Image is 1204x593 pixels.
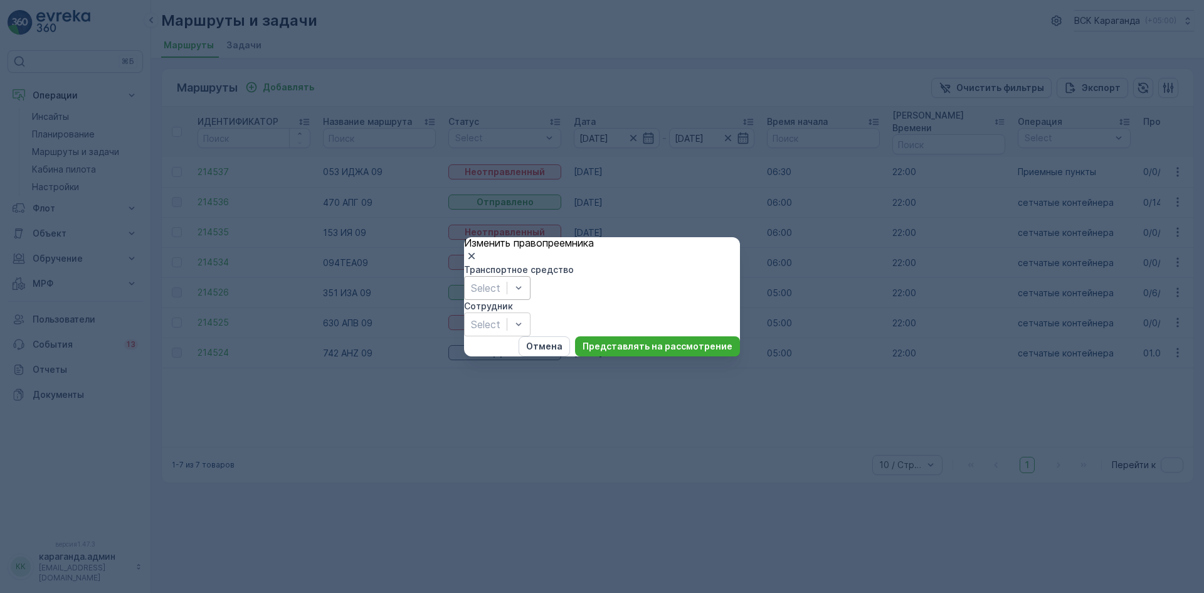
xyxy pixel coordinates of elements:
[471,317,500,332] p: Select
[464,301,513,311] font: Сотрудник
[471,280,500,296] p: Select
[575,336,740,356] button: Представлять на рассмотрение
[519,336,570,356] button: Отмена
[526,341,562,351] font: Отмена
[464,237,594,249] font: Изменить правопреемника
[464,264,574,275] font: Транспортное средство
[583,341,732,351] font: Представлять на рассмотрение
